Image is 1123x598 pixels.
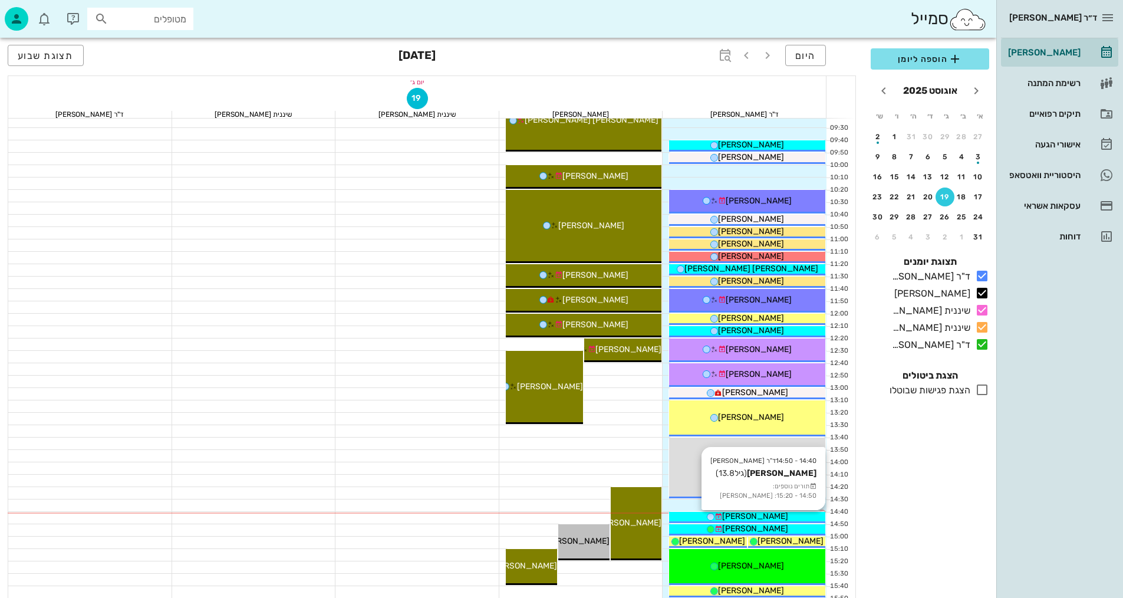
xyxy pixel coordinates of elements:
[718,412,784,422] span: [PERSON_NAME]
[826,445,851,455] div: 13:50
[919,147,938,166] button: 6
[1009,12,1097,23] span: ד״ר [PERSON_NAME]
[826,284,851,294] div: 11:40
[953,127,971,146] button: 28
[922,106,937,126] th: ד׳
[1001,192,1118,220] a: עסקאות אשראי
[826,544,851,554] div: 15:10
[826,334,851,344] div: 12:20
[663,111,826,118] div: ד"ר [PERSON_NAME]
[826,520,851,530] div: 14:50
[826,420,851,431] div: 13:30
[936,167,954,186] button: 12
[953,153,971,161] div: 4
[544,536,610,546] span: [PERSON_NAME]
[871,369,989,383] h4: הצגת ביטולים
[919,193,938,201] div: 20
[919,213,938,221] div: 27
[868,167,887,186] button: 16
[902,228,921,247] button: 4
[826,272,851,282] div: 11:30
[562,270,628,280] span: [PERSON_NAME]
[726,295,792,305] span: [PERSON_NAME]
[1006,170,1081,180] div: היסטוריית וואטסאפ
[902,173,921,181] div: 14
[969,208,988,226] button: 24
[826,235,851,245] div: 11:00
[885,173,904,181] div: 15
[826,569,851,579] div: 15:30
[919,153,938,161] div: 6
[1006,78,1081,88] div: רשימת המתנה
[919,127,938,146] button: 30
[826,185,851,195] div: 10:20
[826,495,851,505] div: 14:30
[826,396,851,406] div: 13:10
[868,173,887,181] div: 16
[902,193,921,201] div: 21
[868,213,887,221] div: 30
[1006,140,1081,149] div: אישורי הגעה
[1006,232,1081,241] div: דוחות
[826,470,851,480] div: 14:10
[718,251,784,261] span: [PERSON_NAME]
[953,133,971,141] div: 28
[868,228,887,247] button: 6
[919,233,938,241] div: 3
[826,482,851,492] div: 14:20
[826,148,851,158] div: 09:50
[826,160,851,170] div: 10:00
[679,536,745,546] span: [PERSON_NAME]
[826,433,851,443] div: 13:40
[885,127,904,146] button: 1
[953,233,971,241] div: 1
[826,309,851,319] div: 12:00
[826,198,851,208] div: 10:30
[718,214,784,224] span: [PERSON_NAME]
[718,239,784,249] span: [PERSON_NAME]
[826,136,851,146] div: 09:40
[919,188,938,206] button: 20
[872,106,887,126] th: ש׳
[558,221,624,231] span: [PERSON_NAME]
[1001,161,1118,189] a: היסטוריית וואטסאפ
[966,80,987,101] button: חודש שעבר
[718,226,784,236] span: [PERSON_NAME]
[936,127,954,146] button: 29
[969,147,988,166] button: 3
[902,208,921,226] button: 28
[885,193,904,201] div: 22
[1001,38,1118,67] a: [PERSON_NAME]
[885,188,904,206] button: 22
[973,106,988,126] th: א׳
[888,106,904,126] th: ו׳
[718,313,784,323] span: [PERSON_NAME]
[969,188,988,206] button: 17
[953,193,971,201] div: 18
[1001,130,1118,159] a: אישורי הגעה
[919,133,938,141] div: 30
[902,167,921,186] button: 14
[407,93,427,103] span: 19
[1006,48,1081,57] div: [PERSON_NAME]
[826,222,851,232] div: 10:50
[826,507,851,517] div: 14:40
[826,321,851,331] div: 12:10
[826,123,851,133] div: 09:30
[871,255,989,269] h4: תצוגת יומנים
[936,228,954,247] button: 2
[868,153,887,161] div: 9
[905,106,921,126] th: ה׳
[8,45,84,66] button: תצוגת שבוע
[885,133,904,141] div: 1
[826,247,851,257] div: 11:10
[953,147,971,166] button: 4
[595,518,661,528] span: [PERSON_NAME]
[911,6,987,32] div: סמייל
[885,208,904,226] button: 29
[936,133,954,141] div: 29
[936,233,954,241] div: 2
[885,213,904,221] div: 29
[562,295,628,305] span: [PERSON_NAME]
[902,147,921,166] button: 7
